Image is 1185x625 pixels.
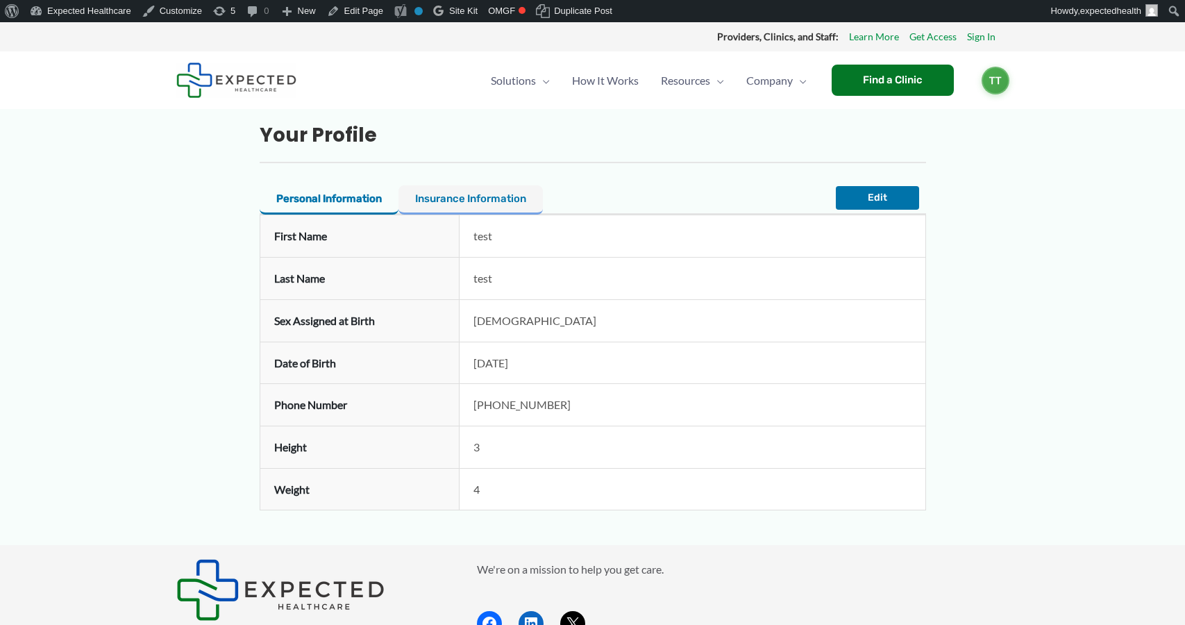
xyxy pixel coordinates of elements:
[710,56,724,105] span: Menu Toggle
[460,426,925,468] td: 3
[536,56,550,105] span: Menu Toggle
[260,384,460,426] th: Phone Number
[176,559,385,621] img: Expected Healthcare Logo - side, dark font, small
[176,62,296,98] img: Expected Healthcare Logo - side, dark font, small
[982,67,1009,94] a: TT
[260,342,460,384] th: Date of Birth
[746,56,793,105] span: Company
[735,56,818,105] a: CompanyMenu Toggle
[967,28,995,46] a: Sign In
[260,123,926,148] h2: Your Profile
[460,258,925,300] td: test
[414,7,423,15] div: No index
[460,342,925,384] td: [DATE]
[561,56,650,105] a: How It Works
[491,56,536,105] span: Solutions
[260,215,460,258] th: First Name
[832,65,954,96] a: Find a Clinic
[260,299,460,342] th: Sex Assigned at Birth
[650,56,735,105] a: ResourcesMenu Toggle
[260,468,460,510] th: Weight
[260,258,460,300] th: Last Name
[909,28,957,46] a: Get Access
[480,56,561,105] a: SolutionsMenu Toggle
[176,559,442,621] aside: Footer Widget 1
[460,215,925,258] td: test
[849,28,899,46] a: Learn More
[460,468,925,510] td: 4
[460,299,925,342] td: [DEMOGRAPHIC_DATA]
[460,384,925,426] td: [PHONE_NUMBER]
[260,426,460,468] th: Height
[836,186,919,210] button: Edit
[477,559,1009,580] p: We're on a mission to help you get care.
[260,185,398,215] button: Personal Information
[717,31,839,42] strong: Providers, Clinics, and Staff:
[449,6,478,16] span: Site Kit
[661,56,710,105] span: Resources
[572,56,639,105] span: How It Works
[793,56,807,105] span: Menu Toggle
[480,56,818,105] nav: Primary Site Navigation
[398,185,543,215] button: Insurance Information
[1080,6,1141,16] span: expectedhealth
